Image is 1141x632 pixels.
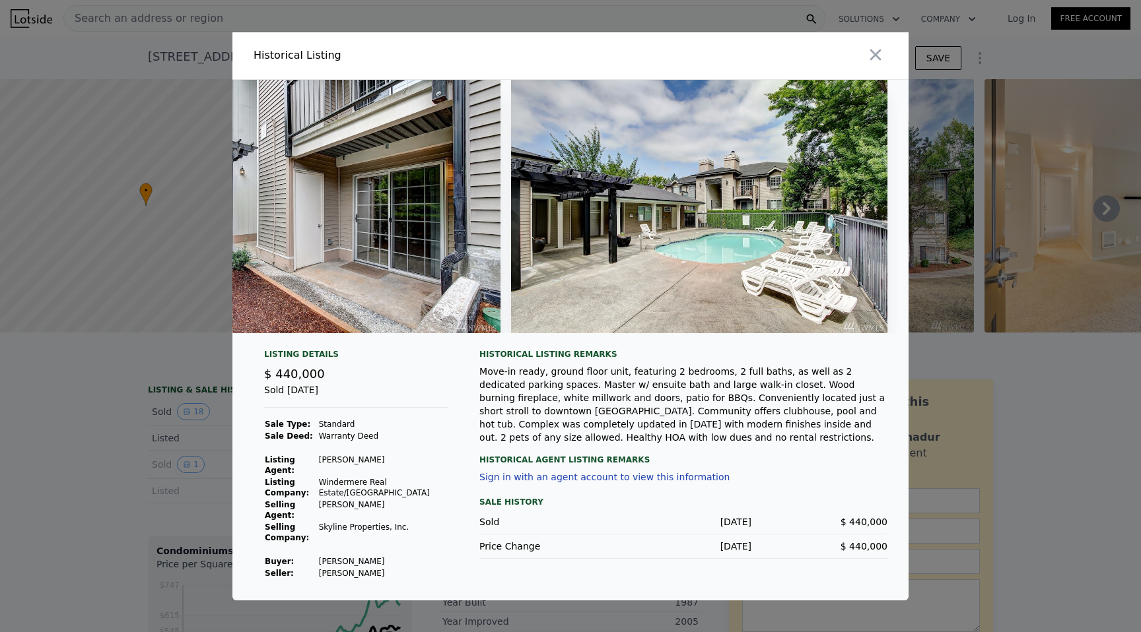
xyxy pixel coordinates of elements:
[615,515,751,528] div: [DATE]
[265,478,309,497] strong: Listing Company:
[479,540,615,553] div: Price Change
[318,476,448,499] td: Windermere Real Estate/[GEOGRAPHIC_DATA]
[318,555,448,567] td: [PERSON_NAME]
[318,567,448,579] td: [PERSON_NAME]
[479,349,887,360] div: Historical Listing remarks
[479,365,887,444] div: Move-in ready, ground floor unit, featuring 2 bedrooms, 2 full baths, as well as 2 dedicated park...
[479,494,887,510] div: Sale History
[318,418,448,430] td: Standard
[511,80,888,333] img: Property Img
[479,515,615,528] div: Sold
[265,500,295,520] strong: Selling Agent:
[615,540,751,553] div: [DATE]
[265,431,313,441] strong: Sale Deed:
[318,454,448,476] td: [PERSON_NAME]
[841,541,887,552] span: $ 440,000
[265,455,295,475] strong: Listing Agent:
[265,569,294,578] strong: Seller :
[318,521,448,544] td: Skyline Properties, Inc.
[479,444,887,465] div: Historical Agent Listing Remarks
[479,472,730,482] button: Sign in with an agent account to view this information
[117,80,501,333] img: Property Img
[264,367,325,381] span: $ 440,000
[265,522,309,542] strong: Selling Company:
[254,47,565,63] div: Historical Listing
[265,420,310,429] strong: Sale Type:
[841,517,887,527] span: $ 440,000
[318,430,448,442] td: Warranty Deed
[318,499,448,521] td: [PERSON_NAME]
[264,349,448,365] div: Listing Details
[265,557,294,566] strong: Buyer :
[264,383,448,408] div: Sold [DATE]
